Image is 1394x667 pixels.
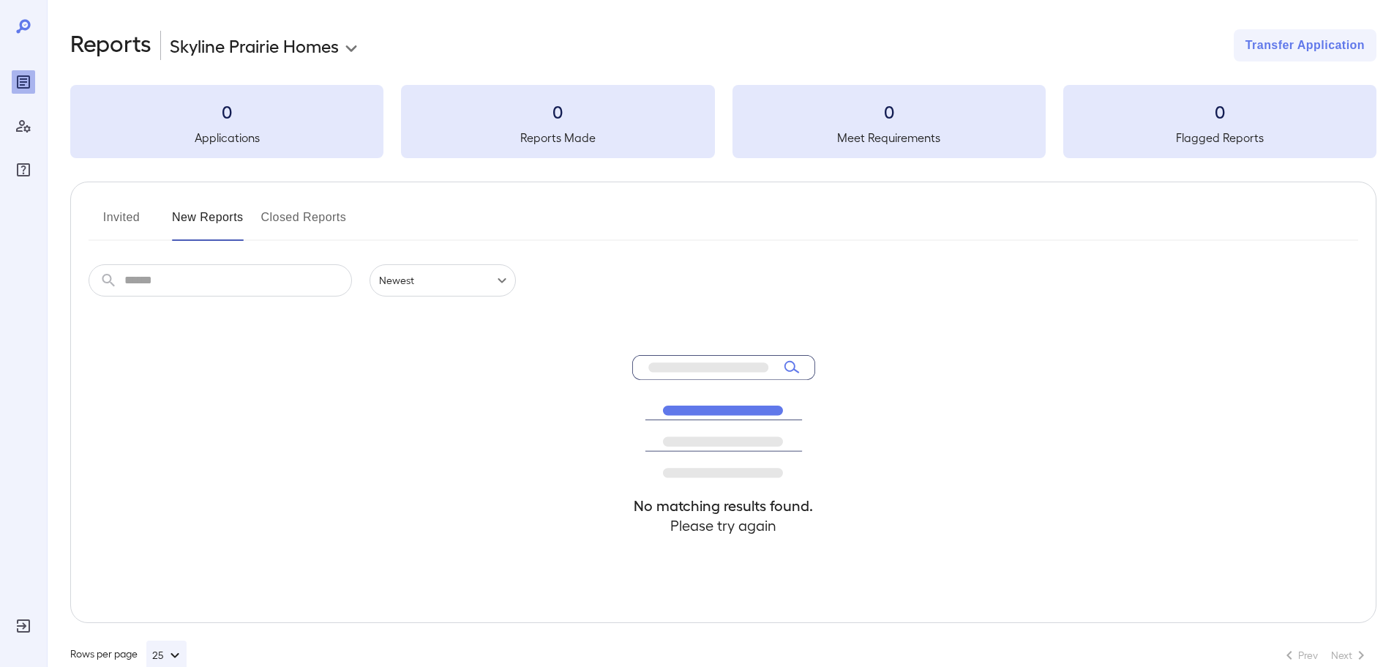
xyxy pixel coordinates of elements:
h4: No matching results found. [632,496,815,515]
nav: pagination navigation [1274,644,1376,667]
h5: Reports Made [401,129,714,146]
div: Log Out [12,614,35,638]
h5: Meet Requirements [732,129,1046,146]
h4: Please try again [632,515,815,535]
button: Transfer Application [1234,29,1376,62]
h3: 0 [1063,100,1376,123]
button: New Reports [172,206,244,241]
p: Skyline Prairie Homes [170,34,339,57]
div: FAQ [12,158,35,182]
div: Manage Users [12,114,35,138]
summary: 0Applications0Reports Made0Meet Requirements0Flagged Reports [70,85,1376,158]
h2: Reports [70,29,151,62]
h3: 0 [70,100,383,123]
h5: Flagged Reports [1063,129,1376,146]
h3: 0 [732,100,1046,123]
div: Reports [12,70,35,94]
h3: 0 [401,100,714,123]
button: Invited [89,206,154,241]
button: Closed Reports [261,206,347,241]
h5: Applications [70,129,383,146]
div: Newest [370,264,516,297]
